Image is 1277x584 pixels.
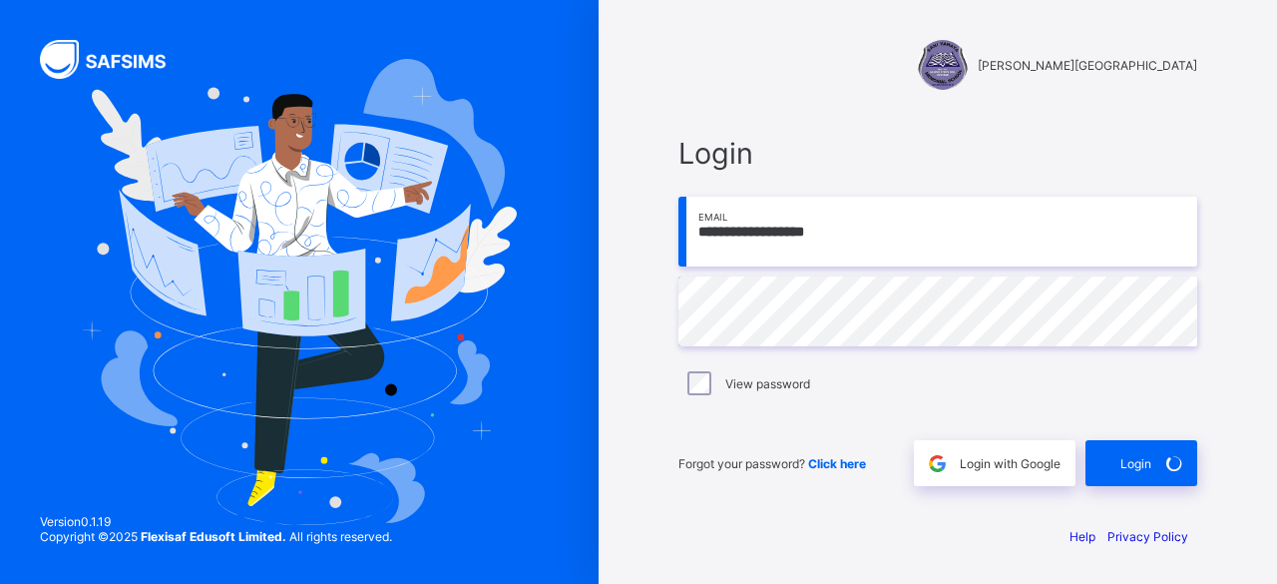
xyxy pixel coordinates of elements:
label: View password [725,376,810,391]
span: [PERSON_NAME][GEOGRAPHIC_DATA] [978,58,1197,73]
span: Forgot your password? [678,456,866,471]
img: google.396cfc9801f0270233282035f929180a.svg [926,452,949,475]
a: Click here [808,456,866,471]
strong: Flexisaf Edusoft Limited. [141,529,286,544]
span: Login [1120,456,1151,471]
a: Help [1069,529,1095,544]
span: Version 0.1.19 [40,514,392,529]
a: Privacy Policy [1107,529,1188,544]
span: Copyright © 2025 All rights reserved. [40,529,392,544]
span: Login [678,136,1197,171]
img: SAFSIMS Logo [40,40,190,79]
img: Hero Image [82,59,516,526]
span: Login with Google [960,456,1061,471]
